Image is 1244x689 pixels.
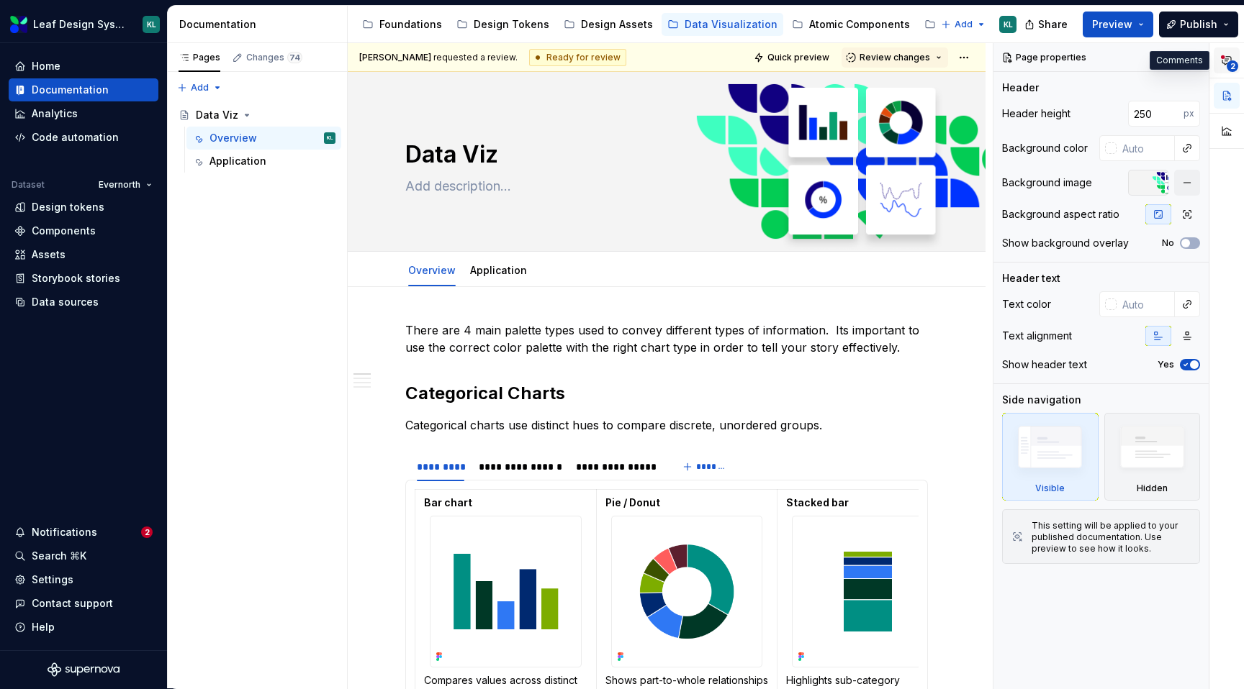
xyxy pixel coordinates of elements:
[99,179,140,191] span: Evernorth
[246,52,302,63] div: Changes
[431,516,581,667] img: 86db76c9-bf0d-4260-b76b-559aa3222c38.png
[1002,413,1099,501] div: Visible
[9,55,158,78] a: Home
[173,104,341,173] div: Page tree
[405,416,928,434] p: Categorical charts use distinct hues to compare discrete, unordered groups.
[1184,108,1194,119] p: px
[767,52,829,63] span: Quick preview
[287,52,302,63] span: 74
[1002,81,1039,95] div: Header
[1002,357,1087,372] div: Show header text
[470,264,527,276] a: Application
[1162,237,1174,249] label: No
[786,496,849,508] strong: Stacked bar
[612,516,762,667] img: 7fe7b623-f0e1-441d-9738-95b19e366828.png
[12,179,45,191] div: Dataset
[1002,106,1071,121] div: Header height
[1017,12,1077,37] button: Share
[402,255,461,285] div: Overview
[209,131,257,145] div: Overview
[356,10,934,39] div: Page tree
[32,59,60,73] div: Home
[327,131,333,145] div: KL
[1002,175,1092,190] div: Background image
[529,49,626,66] div: Ready for review
[1004,19,1013,30] div: KL
[32,106,78,121] div: Analytics
[186,127,341,150] a: OverviewKL
[186,150,341,173] a: Application
[1128,101,1184,127] input: Auto
[9,291,158,314] a: Data sources
[919,13,1043,36] a: Molecular Patterns
[3,9,164,40] button: Leaf Design SystemKL
[32,83,109,97] div: Documentation
[32,295,99,309] div: Data sources
[196,108,238,122] div: Data Viz
[1159,12,1238,37] button: Publish
[1104,413,1201,501] div: Hidden
[405,382,928,405] h2: Categorical Charts
[191,82,209,93] span: Add
[1117,135,1175,161] input: Auto
[749,47,836,68] button: Quick preview
[9,568,158,591] a: Settings
[1002,236,1129,250] div: Show background overlay
[581,17,653,32] div: Design Assets
[356,13,448,36] a: Foundations
[605,496,660,508] strong: Pie / Donut
[786,13,916,36] a: Atomic Components
[32,596,113,611] div: Contact support
[9,102,158,125] a: Analytics
[793,516,943,667] img: 294f5ee2-e39b-461e-82d4-02e742f5eac7.png
[10,16,27,33] img: 6e787e26-f4c0-4230-8924-624fe4a2d214.png
[1002,271,1060,286] div: Header text
[1092,17,1132,32] span: Preview
[1227,60,1238,72] span: 2
[424,496,472,508] strong: Bar chart
[842,47,948,68] button: Review changes
[1002,393,1081,407] div: Side navigation
[32,200,104,214] div: Design tokens
[464,255,533,285] div: Application
[9,78,158,101] a: Documentation
[173,104,341,127] a: Data Viz
[32,224,96,238] div: Components
[32,130,119,145] div: Code automation
[359,52,518,63] span: requested a review.
[173,78,227,98] button: Add
[48,662,120,677] a: Supernova Logo
[9,521,158,544] button: Notifications2
[9,544,158,567] button: Search ⌘K
[955,19,973,30] span: Add
[209,154,266,168] div: Application
[9,267,158,290] a: Storybook stories
[1158,359,1174,370] label: Yes
[179,17,341,32] div: Documentation
[1137,483,1168,494] div: Hidden
[32,572,73,587] div: Settings
[1032,520,1191,555] div: This setting will be applied to your published documentation. Use preview to see how it looks.
[32,247,66,262] div: Assets
[662,13,783,36] a: Data Visualization
[685,17,777,32] div: Data Visualization
[359,52,431,63] span: [PERSON_NAME]
[558,13,659,36] a: Design Assets
[1038,17,1068,32] span: Share
[1002,141,1088,155] div: Background color
[474,17,549,32] div: Design Tokens
[9,196,158,219] a: Design tokens
[402,137,925,172] textarea: Data Viz
[9,592,158,615] button: Contact support
[32,525,97,539] div: Notifications
[33,17,125,32] div: Leaf Design System
[147,19,156,30] div: KL
[141,526,153,538] span: 2
[1002,207,1119,222] div: Background aspect ratio
[179,52,220,63] div: Pages
[405,321,928,356] p: There are 4 main palette types used to convey different types of information. Its important to us...
[92,175,158,195] button: Evernorth
[1180,17,1217,32] span: Publish
[1150,51,1209,70] div: Comments
[1035,483,1065,494] div: Visible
